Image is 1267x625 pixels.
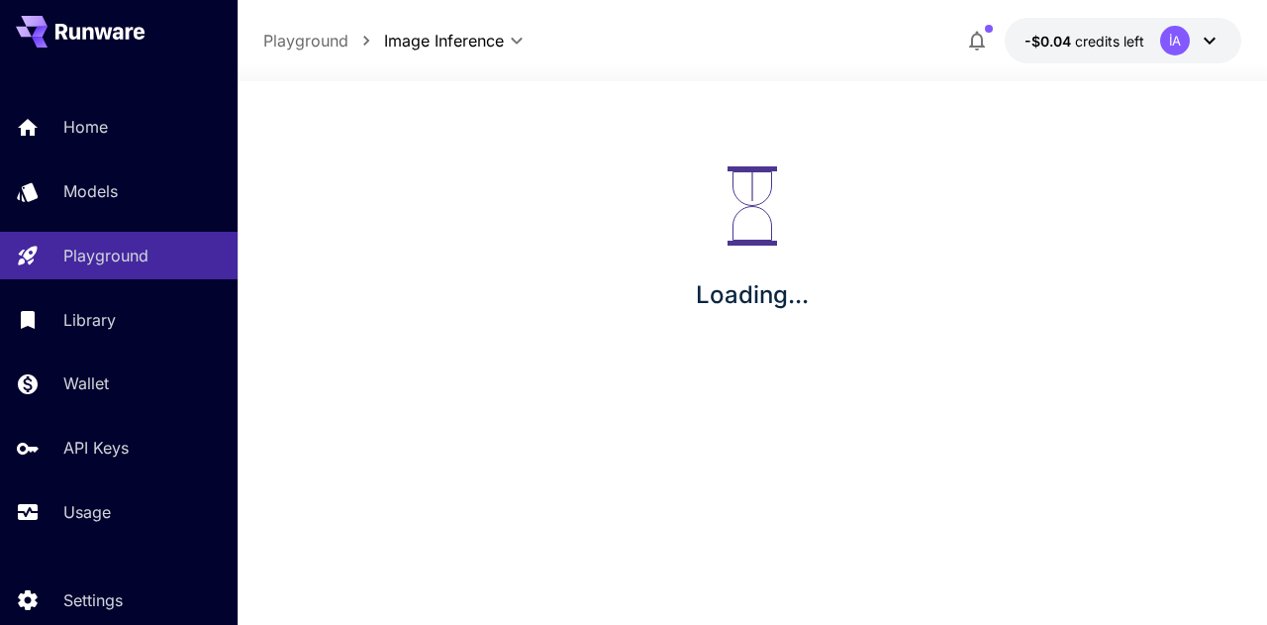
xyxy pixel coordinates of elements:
p: Models [63,179,118,203]
span: -$0.04 [1024,33,1075,50]
a: Playground [263,29,348,52]
p: Playground [63,244,148,267]
p: Library [63,308,116,332]
p: Home [63,115,108,139]
p: Loading... [696,277,809,313]
div: İA [1160,26,1190,55]
p: Usage [63,500,111,524]
span: credits left [1075,33,1144,50]
div: -$0.0412 [1024,31,1144,52]
button: -$0.0412İA [1005,18,1241,63]
p: Settings [63,588,123,612]
nav: breadcrumb [263,29,384,52]
span: Image Inference [384,29,504,52]
p: API Keys [63,436,129,460]
p: Wallet [63,371,109,395]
